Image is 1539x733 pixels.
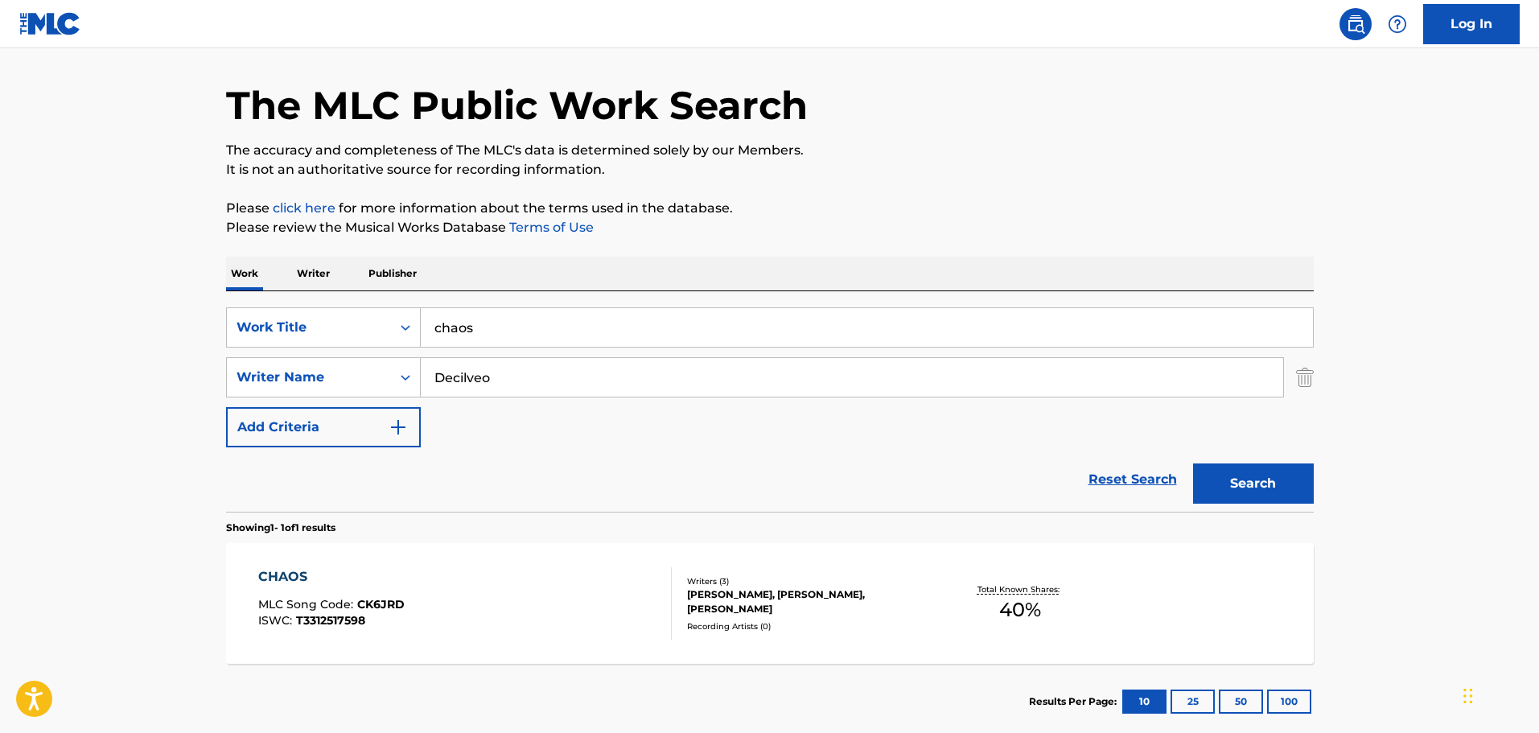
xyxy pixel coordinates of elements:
[226,407,421,447] button: Add Criteria
[1171,690,1215,714] button: 25
[1463,672,1473,720] div: Drag
[364,257,422,290] p: Publisher
[1339,8,1372,40] a: Public Search
[292,257,335,290] p: Writer
[237,368,381,387] div: Writer Name
[1029,694,1121,709] p: Results Per Page:
[258,597,357,612] span: MLC Song Code :
[977,583,1064,595] p: Total Known Shares:
[1381,8,1413,40] div: Help
[237,318,381,337] div: Work Title
[258,567,405,587] div: CHAOS
[1346,14,1365,34] img: search
[1219,690,1263,714] button: 50
[1080,462,1185,497] a: Reset Search
[273,200,335,216] a: click here
[999,595,1041,624] span: 40 %
[296,613,365,628] span: T3312517598
[226,81,808,130] h1: The MLC Public Work Search
[19,12,81,35] img: MLC Logo
[1296,357,1314,397] img: Delete Criterion
[226,521,335,535] p: Showing 1 - 1 of 1 results
[1267,690,1311,714] button: 100
[506,220,594,235] a: Terms of Use
[226,141,1314,160] p: The accuracy and completeness of The MLC's data is determined solely by our Members.
[226,218,1314,237] p: Please review the Musical Works Database
[258,613,296,628] span: ISWC :
[226,257,263,290] p: Work
[1122,690,1167,714] button: 10
[1388,14,1407,34] img: help
[389,418,408,437] img: 9d2ae6d4665cec9f34b9.svg
[1459,656,1539,733] iframe: Chat Widget
[226,199,1314,218] p: Please for more information about the terms used in the database.
[357,597,405,612] span: CK6JRD
[687,620,930,632] div: Recording Artists ( 0 )
[226,307,1314,512] form: Search Form
[687,575,930,587] div: Writers ( 3 )
[226,160,1314,179] p: It is not an authoritative source for recording information.
[687,587,930,616] div: [PERSON_NAME], [PERSON_NAME], [PERSON_NAME]
[226,543,1314,664] a: CHAOSMLC Song Code:CK6JRDISWC:T3312517598Writers (3)[PERSON_NAME], [PERSON_NAME], [PERSON_NAME]Re...
[1423,4,1520,44] a: Log In
[1193,463,1314,504] button: Search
